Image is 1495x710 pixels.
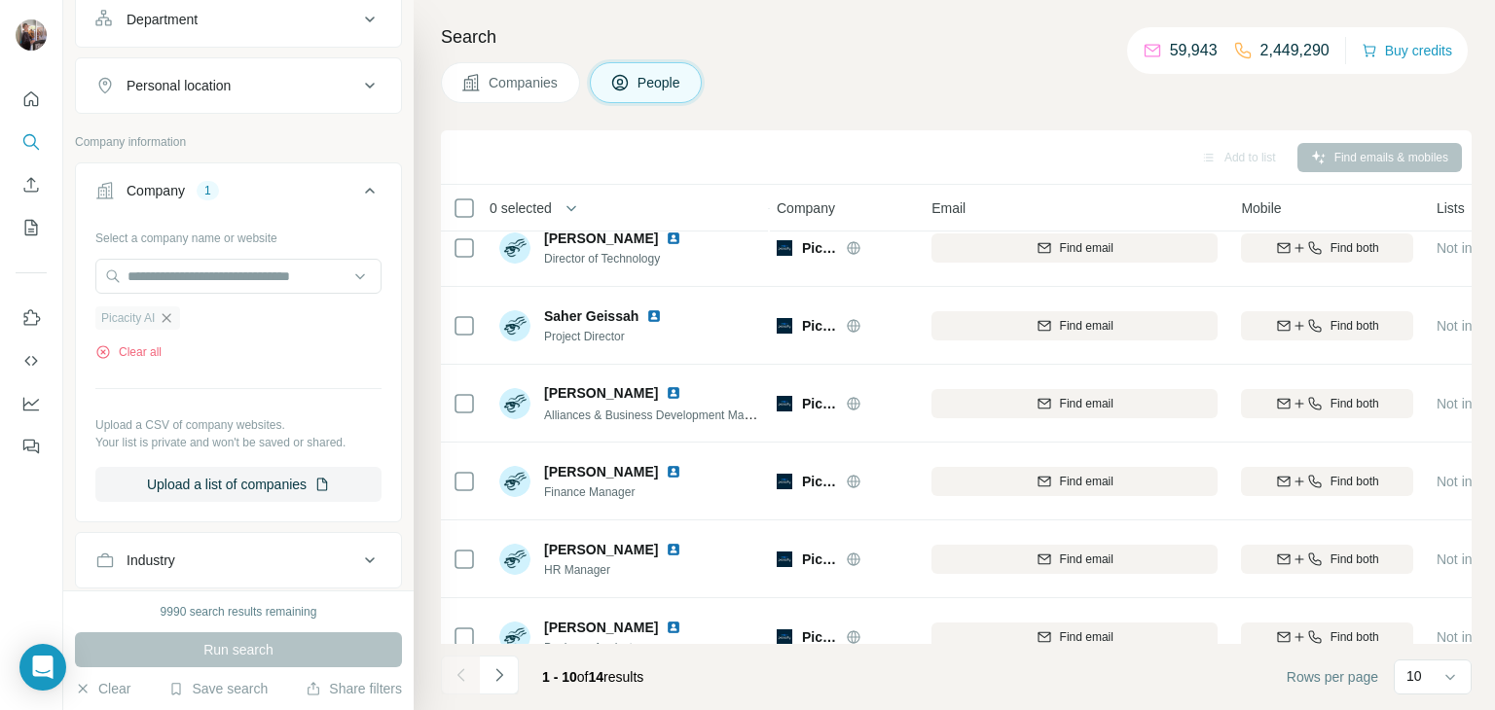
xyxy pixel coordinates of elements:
[589,669,604,685] span: 14
[75,133,402,151] p: Company information
[95,343,162,361] button: Clear all
[101,309,155,327] span: Picacity AI
[931,198,966,218] span: Email
[931,467,1218,496] button: Find email
[1060,239,1113,257] span: Find email
[16,167,47,202] button: Enrich CSV
[777,629,792,645] img: Logo of Picacity AI
[16,82,47,117] button: Quick start
[197,182,219,199] div: 1
[931,233,1218,263] button: Find email
[666,620,681,635] img: LinkedIn logo
[1287,667,1378,687] span: Rows per page
[95,467,382,502] button: Upload a list of companies
[1241,545,1413,574] button: Find both
[802,394,836,413] span: Picacity AI
[1241,467,1413,496] button: Find both
[542,669,577,685] span: 1 - 10
[16,386,47,421] button: Dashboard
[76,62,401,109] button: Personal location
[802,238,836,258] span: Picacity AI
[544,383,658,403] span: [PERSON_NAME]
[1331,239,1379,257] span: Find both
[544,250,705,267] span: Director of Technology
[802,627,836,647] span: Picacity AI
[777,240,792,256] img: Logo of Picacity AI
[544,618,658,637] span: [PERSON_NAME]
[1241,233,1413,263] button: Find both
[95,222,382,247] div: Select a company name or website
[499,232,530,264] img: Avatar
[1331,317,1379,335] span: Find both
[1241,389,1413,418] button: Find both
[666,542,681,557] img: LinkedIn logo
[127,181,185,200] div: Company
[75,679,130,698] button: Clear
[666,385,681,401] img: LinkedIn logo
[1060,550,1113,568] span: Find email
[1331,473,1379,490] span: Find both
[490,198,552,218] span: 0 selected
[666,464,681,479] img: LinkedIn logo
[16,19,47,51] img: Avatar
[544,306,638,326] span: Saher Geissah
[931,545,1218,574] button: Find email
[19,644,66,691] div: Open Intercom Messenger
[577,669,589,685] span: of
[16,301,47,336] button: Use Surfe on LinkedIn
[544,462,658,481] span: [PERSON_NAME]
[544,483,705,501] span: Finance Manager
[646,308,662,324] img: LinkedIn logo
[127,550,175,570] div: Industry
[544,229,658,248] span: [PERSON_NAME]
[1331,550,1379,568] span: Find both
[777,318,792,334] img: Logo of Picacity AI
[638,73,682,92] span: People
[480,656,519,694] button: Navigate to next page
[777,198,835,218] span: Company
[1331,395,1379,412] span: Find both
[499,388,530,419] img: Avatar
[544,328,685,345] span: Project Director
[499,621,530,653] img: Avatar
[666,231,681,246] img: LinkedIn logo
[95,416,382,434] p: Upload a CSV of company websites.
[931,622,1218,652] button: Find email
[1060,628,1113,646] span: Find email
[1170,39,1218,62] p: 59,943
[802,550,836,569] span: Picacity AI
[1406,666,1422,686] p: 10
[931,389,1218,418] button: Find email
[168,679,268,698] button: Save search
[16,343,47,378] button: Use Surfe API
[802,472,836,491] span: Picacity AI
[1060,395,1113,412] span: Find email
[161,603,317,621] div: 9990 search results remaining
[76,167,401,222] button: Company1
[544,407,774,422] span: Alliances & Business Development Manager
[127,10,198,29] div: Department
[777,474,792,489] img: Logo of Picacity AI
[1260,39,1330,62] p: 2,449,290
[1060,317,1113,335] span: Find email
[127,76,231,95] div: Personal location
[499,466,530,497] img: Avatar
[931,311,1218,340] button: Find email
[441,23,1472,51] h4: Search
[1362,37,1452,64] button: Buy credits
[777,551,792,567] img: Logo of Picacity AI
[499,310,530,341] img: Avatar
[16,429,47,464] button: Feedback
[544,561,705,579] span: HR Manager
[1060,473,1113,490] span: Find email
[1241,622,1413,652] button: Find both
[542,669,643,685] span: results
[499,544,530,575] img: Avatar
[16,210,47,245] button: My lists
[544,639,705,657] span: Business Analyst
[95,434,382,451] p: Your list is private and won't be saved or shared.
[802,316,836,336] span: Picacity AI
[544,540,658,559] span: [PERSON_NAME]
[1437,198,1465,218] span: Lists
[1331,628,1379,646] span: Find both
